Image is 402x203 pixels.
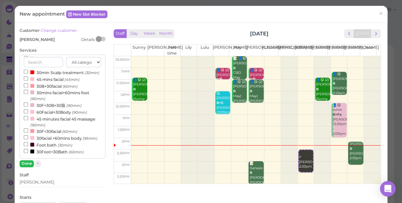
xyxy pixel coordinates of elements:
[41,28,77,33] a: Change customer
[20,11,66,17] span: New appointment
[332,103,347,136] div: 👤😋 suner [PERSON_NAME] 12:30pm - 2:00pm
[20,37,55,42] span: [PERSON_NAME]
[295,44,311,56] th: [PERSON_NAME]
[249,161,264,199] div: 📝 Genesis [PERSON_NAME] [PERSON_NAME] 3:00pm - 4:00pm
[72,110,87,115] small: (90min)
[213,44,229,56] th: [PERSON_NAME]
[24,102,28,107] input: 30F+30B+30脸 (90min)
[81,37,95,43] div: Details
[316,87,319,91] b: B
[69,150,84,154] small: (60min)
[250,89,252,93] b: B
[24,69,99,76] label: 30min Scalp treatment
[180,44,196,56] th: Lily
[233,56,247,95] div: 📝 👤😋 [PERSON_NAME] CBD May 10:30am - 11:30am
[20,179,54,185] div: [PERSON_NAME]
[24,57,63,67] input: Search
[122,116,130,120] span: 1pm
[249,68,264,106] div: 👤😋 (2) [PERSON_NAME] [PERSON_NAME]|[PERSON_NAME] 11:00am - 11:30am
[24,148,84,155] label: 30Foot+30Bath
[360,44,376,56] th: Coco
[332,72,347,105] div: 👤😋 [PERSON_NAME] [PERSON_NAME] 11:10am - 12:10pm
[379,9,383,18] span: ×
[117,174,130,179] span: 3:30pm
[233,89,236,93] b: B
[24,149,28,153] input: 30Foot+30Bath (60min)
[24,82,77,89] label: 30B+30facial
[147,44,164,56] th: [PERSON_NAME]
[62,84,77,89] small: (60min)
[371,29,381,38] button: next
[333,112,341,117] b: B+Fa
[24,115,101,128] label: 45 minutes facial 45 massage
[64,77,79,82] small: (45min)
[24,109,28,113] input: 60Facial+30Body (90min)
[85,70,99,75] small: (30min)
[24,102,81,108] label: 30F+30B+30脸
[35,160,41,167] button: ×
[250,30,269,37] h2: [DATE]
[24,90,28,94] input: 30mins facial+60mins foot (90min)
[216,77,223,82] b: B盐
[262,44,278,56] th: [GEOGRAPHIC_DATA]
[30,123,45,127] small: (90min)
[120,93,130,97] span: 12pm
[66,103,81,108] small: (90min)
[24,76,79,82] label: 45 mins facial
[83,136,97,141] small: (95min)
[349,146,352,151] b: B
[216,68,230,106] div: 👤😋 (2) [PERSON_NAME] [PERSON_NAME]|[PERSON_NAME] 11:00am - 11:30am
[118,128,130,132] span: 1:30pm
[333,81,335,85] b: B
[327,44,343,56] th: [PERSON_NAME]
[249,80,264,118] div: 👤😋 (2) [PERSON_NAME] May|[PERSON_NAME] 11:30am - 12:30pm
[121,69,130,73] span: 11am
[311,44,327,56] th: [PERSON_NAME]
[20,172,29,178] label: Staff
[349,142,363,170] div: [PERSON_NAME] [PERSON_NAME] 2:10pm - 3:10pm
[24,135,28,139] input: 30facial +60mins body (95min)
[24,134,97,141] label: 30facial +60mins body
[20,28,77,33] label: Customer
[116,81,130,85] span: 11:30am
[380,181,395,197] div: Open Intercom Messenger
[122,163,130,167] span: 3pm
[316,78,330,116] div: 👤😋 (2) [PERSON_NAME] [PERSON_NAME] |Sunny 11:25am - 12:25pm
[116,104,130,108] span: 12:30pm
[24,83,28,87] input: 30B+30facial (60min)
[142,29,158,38] button: Week
[164,44,180,56] th: Part time
[66,10,107,18] a: New Slot Blocker
[131,44,147,56] th: Sunny
[24,76,28,81] input: 45 mins facial (45min)
[117,151,130,155] span: 2:30pm
[24,128,28,133] input: 30F+30facial (60min)
[20,195,31,200] label: Starts
[24,56,28,60] input: 60Facial (60min)
[20,47,36,53] label: Services
[278,44,294,56] th: [PERSON_NAME]
[250,171,252,175] b: B
[353,29,371,38] button: [DATE]
[196,44,213,56] th: Lulu
[24,89,101,102] label: 30mins facial+60mins foot
[233,80,247,118] div: 👤😋 (2) [PERSON_NAME] May|[PERSON_NAME] 11:30am - 12:30pm
[24,128,77,134] label: 30F+30facial
[24,116,28,120] input: 45 minutes facial 45 massage (90min)
[122,139,130,144] span: 2pm
[24,108,87,115] label: 60Facial+30Body
[62,129,77,134] small: (60min)
[24,70,28,74] input: 30min Scalp treatment (30min)
[24,55,69,62] label: 60Facial
[20,160,34,167] button: Done
[216,91,230,125] div: 😋 [PERSON_NAME] [PERSON_NAME] 12:00pm - 1:00pm
[233,66,236,70] b: B
[30,96,45,101] small: (90min)
[344,29,354,38] button: prev
[299,150,313,179] div: F [PERSON_NAME] 2:30pm - 3:30pm
[114,29,127,38] button: Staff
[157,29,174,38] button: Month
[24,141,72,148] label: Foot bath
[37,161,39,166] span: ×
[133,78,147,116] div: 👤😋 (2) [PERSON_NAME] [PERSON_NAME] |Sunny 11:25am - 12:25pm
